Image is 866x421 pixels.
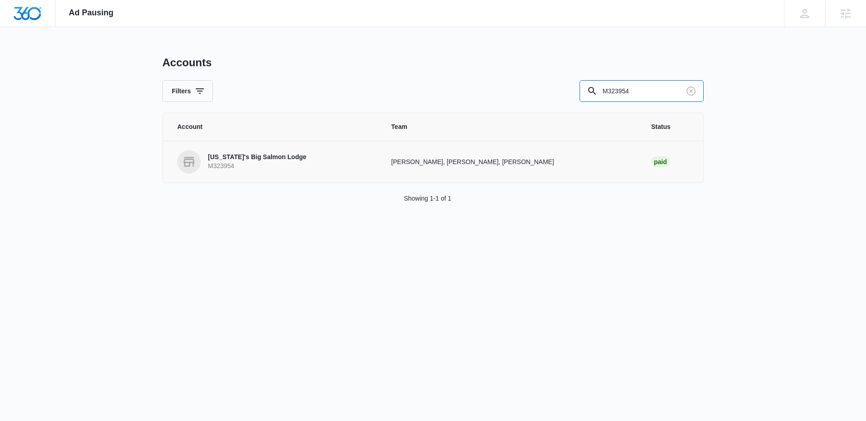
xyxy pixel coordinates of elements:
span: Account [177,122,369,132]
button: Clear [684,84,698,98]
p: [PERSON_NAME], [PERSON_NAME], [PERSON_NAME] [391,157,629,167]
p: Showing 1-1 of 1 [404,194,451,203]
span: Status [651,122,689,132]
h1: Accounts [162,56,212,69]
button: Filters [162,80,213,102]
span: Team [391,122,629,132]
a: [US_STATE]'s Big Salmon LodgeM323954 [177,150,369,174]
div: Paid [651,156,670,167]
span: Ad Pausing [69,8,114,18]
p: [US_STATE]'s Big Salmon Lodge [208,153,306,162]
input: Search By Account Number [580,80,704,102]
p: M323954 [208,162,306,171]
